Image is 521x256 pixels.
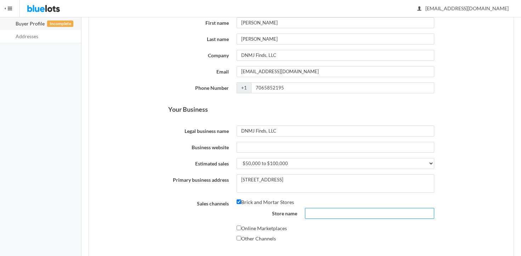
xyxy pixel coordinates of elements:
[164,34,233,43] label: Last name
[16,21,45,27] span: Buyer Profile
[47,21,73,27] span: Incomplete
[418,5,509,11] span: [EMAIL_ADDRESS][DOMAIN_NAME]
[237,234,276,243] label: Other Channels
[416,6,423,12] ion-icon: person
[164,198,233,208] label: Sales channels
[237,199,241,204] input: Brick and Mortar Stores
[237,198,294,206] label: Brick and Mortar Stores
[164,142,233,152] label: Business website
[164,17,233,27] label: First name
[237,82,251,93] span: +1
[237,224,287,233] label: Online Marketplaces
[164,66,233,76] label: Email
[164,174,233,184] label: Primary business address
[164,50,233,60] label: Company
[164,126,233,135] label: Legal business name
[164,158,233,168] label: Estimated sales
[164,82,233,92] label: Phone Number
[16,33,38,39] span: Addresses
[237,226,241,230] input: Online Marketplaces
[237,236,241,240] input: Other Channels
[168,106,434,113] h3: Your Business
[233,208,301,218] label: Store name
